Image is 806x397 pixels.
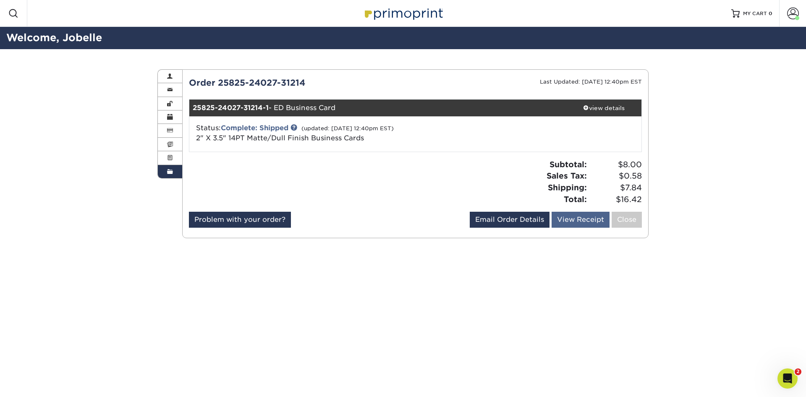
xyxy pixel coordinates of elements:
strong: 25825-24027-31214-1 [193,104,269,112]
a: View Receipt [552,212,610,228]
strong: Shipping: [548,183,587,192]
span: $7.84 [589,182,642,194]
span: $0.58 [589,170,642,182]
a: Close [612,212,642,228]
iframe: Intercom live chat [777,368,798,389]
div: Order 25825-24027-31214 [183,76,416,89]
a: Email Order Details [470,212,550,228]
a: 2" X 3.5" 14PT Matte/Dull Finish Business Cards [196,134,364,142]
span: $16.42 [589,194,642,205]
strong: Subtotal: [550,160,587,169]
span: $8.00 [589,159,642,171]
span: 2 [795,368,801,375]
span: 0 [769,11,772,16]
small: (updated: [DATE] 12:40pm EST) [301,125,394,131]
div: - ED Business Card [189,100,566,116]
a: view details [566,100,641,116]
img: Primoprint [361,4,445,22]
span: MY CART [743,10,767,17]
div: view details [566,104,641,112]
strong: Total: [564,195,587,204]
a: Complete: Shipped [221,124,288,132]
small: Last Updated: [DATE] 12:40pm EST [540,79,642,85]
div: Status: [190,123,491,143]
strong: Sales Tax: [547,171,587,180]
a: Problem with your order? [189,212,291,228]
